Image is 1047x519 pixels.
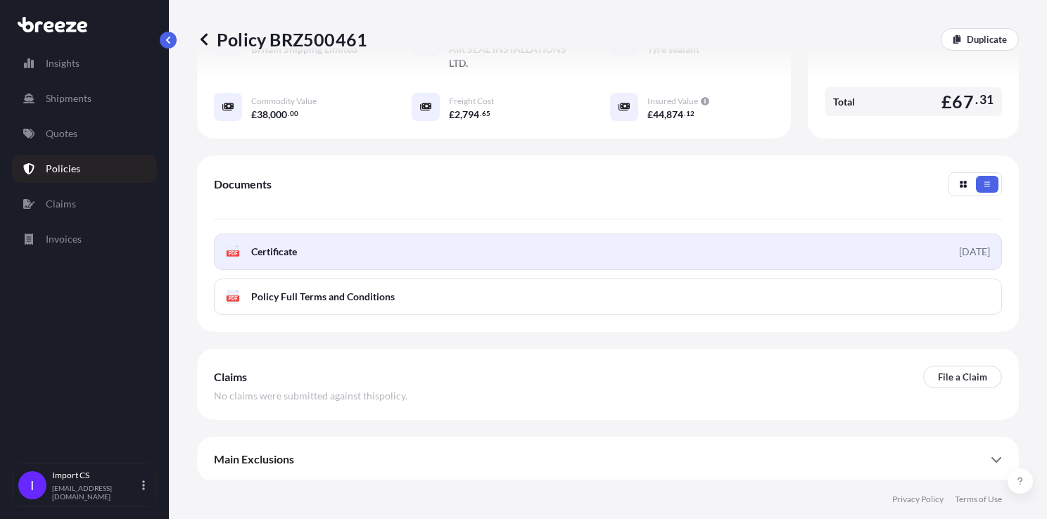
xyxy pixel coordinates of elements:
[12,225,157,253] a: Invoices
[686,111,694,116] span: 12
[270,110,287,120] span: 000
[251,96,317,107] span: Commodity Value
[653,110,664,120] span: 44
[46,91,91,105] p: Shipments
[955,494,1002,505] a: Terms of Use
[214,233,1002,270] a: PDFCertificate[DATE]
[197,28,367,51] p: Policy BRZ500461
[214,442,1002,476] div: Main Exclusions
[460,110,462,120] span: ,
[979,96,994,104] span: 31
[952,93,973,110] span: 67
[52,470,139,481] p: Import CS
[967,32,1007,46] p: Duplicate
[12,190,157,218] a: Claims
[666,110,683,120] span: 874
[462,110,479,120] span: 794
[647,110,653,120] span: £
[455,110,460,120] span: 2
[257,110,268,120] span: 38
[12,49,157,77] a: Insights
[959,245,990,259] div: [DATE]
[975,96,978,104] span: .
[251,245,297,259] span: Certificate
[684,111,685,116] span: .
[12,120,157,148] a: Quotes
[46,127,77,141] p: Quotes
[647,96,698,107] span: Insured Value
[214,389,407,403] span: No claims were submitted against this policy .
[288,111,289,116] span: .
[833,95,855,109] span: Total
[214,278,1002,315] a: PDFPolicy Full Terms and Conditions
[46,56,80,70] p: Insights
[214,452,294,466] span: Main Exclusions
[664,110,666,120] span: ,
[480,111,481,116] span: .
[229,251,238,256] text: PDF
[268,110,270,120] span: ,
[46,197,76,211] p: Claims
[449,96,494,107] span: Freight Cost
[214,370,247,384] span: Claims
[30,478,34,492] span: I
[482,111,490,116] span: 65
[12,84,157,113] a: Shipments
[941,93,952,110] span: £
[923,366,1002,388] a: File a Claim
[46,162,80,176] p: Policies
[52,484,139,501] p: [EMAIL_ADDRESS][DOMAIN_NAME]
[251,110,257,120] span: £
[214,177,272,191] span: Documents
[251,290,395,304] span: Policy Full Terms and Conditions
[449,110,455,120] span: £
[46,232,82,246] p: Invoices
[229,296,238,301] text: PDF
[12,155,157,183] a: Policies
[938,370,987,384] p: File a Claim
[892,494,944,505] a: Privacy Policy
[290,111,298,116] span: 00
[941,28,1019,51] a: Duplicate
